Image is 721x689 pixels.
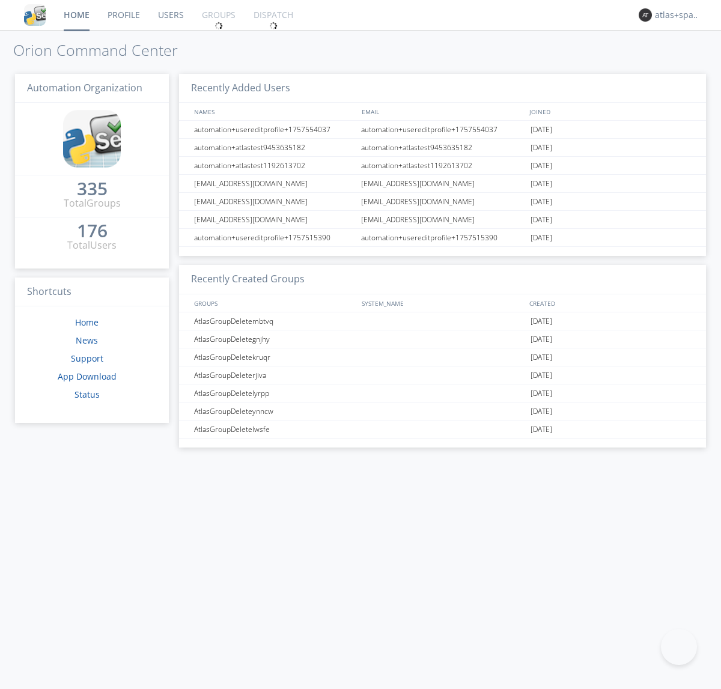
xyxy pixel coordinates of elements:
div: NAMES [191,103,356,120]
a: automation+usereditprofile+1757554037automation+usereditprofile+1757554037[DATE] [179,121,706,139]
div: 335 [77,183,108,195]
a: App Download [58,371,117,382]
a: News [76,335,98,346]
img: spin.svg [269,22,278,30]
a: [EMAIL_ADDRESS][DOMAIN_NAME][EMAIL_ADDRESS][DOMAIN_NAME][DATE] [179,193,706,211]
div: automation+usereditprofile+1757515390 [191,229,357,246]
span: [DATE] [531,330,552,348]
a: automation+atlastest9453635182automation+atlastest9453635182[DATE] [179,139,706,157]
span: [DATE] [531,312,552,330]
div: AtlasGroupDeleteynncw [191,402,357,420]
div: SYSTEM_NAME [359,294,526,312]
span: [DATE] [531,348,552,366]
a: Home [75,317,99,328]
img: 373638.png [639,8,652,22]
span: [DATE] [531,366,552,384]
div: AtlasGroupDeletelwsfe [191,420,357,438]
div: automation+usereditprofile+1757515390 [358,229,528,246]
a: 335 [77,183,108,196]
div: 176 [77,225,108,237]
a: AtlasGroupDeletelyrpp[DATE] [179,384,706,402]
span: [DATE] [531,175,552,193]
a: AtlasGroupDeletembtvq[DATE] [179,312,706,330]
img: cddb5a64eb264b2086981ab96f4c1ba7 [63,110,121,168]
div: Total Groups [64,196,121,210]
div: automation+usereditprofile+1757554037 [358,121,528,138]
a: automation+usereditprofile+1757515390automation+usereditprofile+1757515390[DATE] [179,229,706,247]
div: [EMAIL_ADDRESS][DOMAIN_NAME] [358,211,528,228]
a: 176 [77,225,108,238]
a: [EMAIL_ADDRESS][DOMAIN_NAME][EMAIL_ADDRESS][DOMAIN_NAME][DATE] [179,175,706,193]
span: [DATE] [531,211,552,229]
div: automation+usereditprofile+1757554037 [191,121,357,138]
a: AtlasGroupDeletelwsfe[DATE] [179,420,706,439]
div: AtlasGroupDeletembtvq [191,312,357,330]
span: [DATE] [531,193,552,211]
div: automation+atlastest1192613702 [358,157,528,174]
span: Automation Organization [27,81,142,94]
div: Total Users [67,238,117,252]
span: [DATE] [531,402,552,420]
div: [EMAIL_ADDRESS][DOMAIN_NAME] [358,175,528,192]
iframe: Toggle Customer Support [661,629,697,665]
div: automation+atlastest1192613702 [191,157,357,174]
a: Status [75,389,100,400]
span: [DATE] [531,121,552,139]
span: [DATE] [531,139,552,157]
img: cddb5a64eb264b2086981ab96f4c1ba7 [24,4,46,26]
div: AtlasGroupDeletegnjhy [191,330,357,348]
div: EMAIL [359,103,526,120]
a: AtlasGroupDeleterjiva[DATE] [179,366,706,384]
a: AtlasGroupDeleteynncw[DATE] [179,402,706,420]
a: AtlasGroupDeletegnjhy[DATE] [179,330,706,348]
span: [DATE] [531,384,552,402]
a: [EMAIL_ADDRESS][DOMAIN_NAME][EMAIL_ADDRESS][DOMAIN_NAME][DATE] [179,211,706,229]
h3: Shortcuts [15,278,169,307]
div: [EMAIL_ADDRESS][DOMAIN_NAME] [191,175,357,192]
span: [DATE] [531,157,552,175]
div: JOINED [526,103,695,120]
div: AtlasGroupDeletekruqr [191,348,357,366]
div: AtlasGroupDeletelyrpp [191,384,357,402]
a: automation+atlastest1192613702automation+atlastest1192613702[DATE] [179,157,706,175]
div: atlas+spanish0002 [655,9,700,21]
a: AtlasGroupDeletekruqr[DATE] [179,348,706,366]
img: spin.svg [214,22,223,30]
h3: Recently Added Users [179,74,706,103]
div: [EMAIL_ADDRESS][DOMAIN_NAME] [358,193,528,210]
div: CREATED [526,294,695,312]
div: [EMAIL_ADDRESS][DOMAIN_NAME] [191,211,357,228]
span: [DATE] [531,420,552,439]
div: GROUPS [191,294,356,312]
div: AtlasGroupDeleterjiva [191,366,357,384]
h3: Recently Created Groups [179,265,706,294]
div: automation+atlastest9453635182 [191,139,357,156]
span: [DATE] [531,229,552,247]
div: [EMAIL_ADDRESS][DOMAIN_NAME] [191,193,357,210]
div: automation+atlastest9453635182 [358,139,528,156]
a: Support [71,353,103,364]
